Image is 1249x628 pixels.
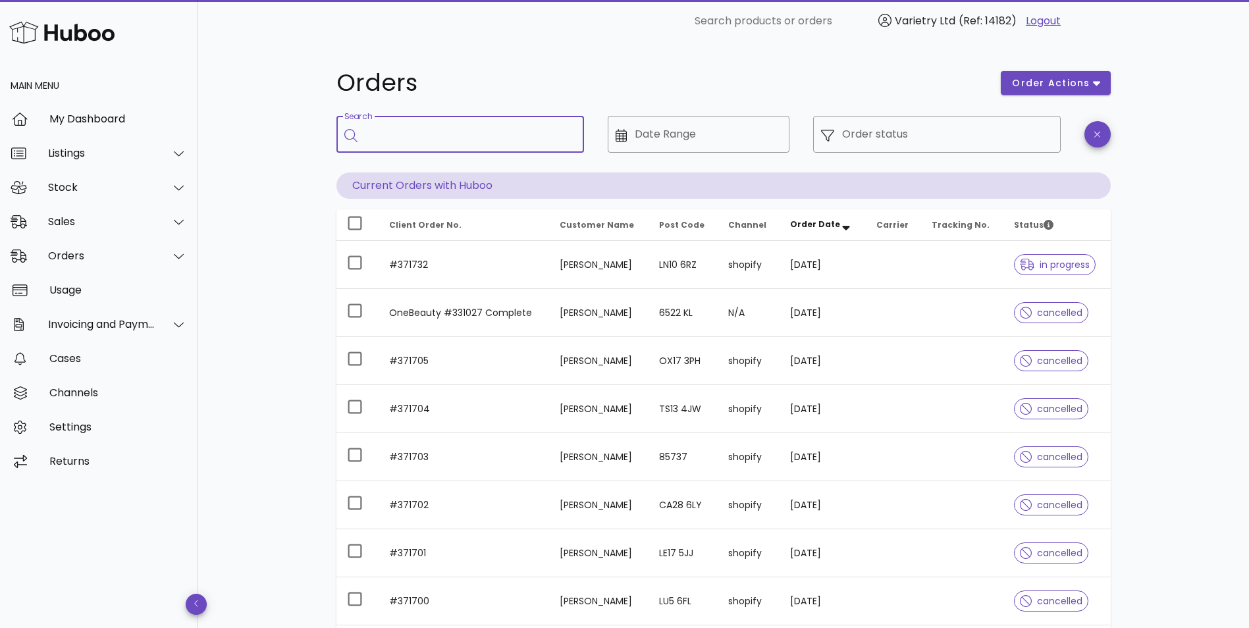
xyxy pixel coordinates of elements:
[1020,548,1082,558] span: cancelled
[780,337,866,385] td: [DATE]
[48,318,155,330] div: Invoicing and Payments
[549,577,649,625] td: [PERSON_NAME]
[921,209,1003,241] th: Tracking No.
[780,209,866,241] th: Order Date: Sorted descending. Activate to remove sorting.
[379,529,549,577] td: #371701
[649,337,718,385] td: OX17 3PH
[48,249,155,262] div: Orders
[379,433,549,481] td: #371703
[549,289,649,337] td: [PERSON_NAME]
[780,433,866,481] td: [DATE]
[1020,308,1082,317] span: cancelled
[718,529,780,577] td: shopify
[1020,500,1082,510] span: cancelled
[48,215,155,228] div: Sales
[718,241,780,289] td: shopify
[649,241,718,289] td: LN10 6RZ
[718,337,780,385] td: shopify
[780,289,866,337] td: [DATE]
[649,577,718,625] td: LU5 6FL
[549,433,649,481] td: [PERSON_NAME]
[379,289,549,337] td: OneBeauty #331027 Complete
[866,209,921,241] th: Carrier
[49,386,187,399] div: Channels
[718,209,780,241] th: Channel
[649,433,718,481] td: 85737
[379,209,549,241] th: Client Order No.
[1020,452,1082,461] span: cancelled
[48,147,155,159] div: Listings
[895,13,955,28] span: Varietry Ltd
[49,284,187,296] div: Usage
[336,172,1111,199] p: Current Orders with Huboo
[1026,13,1061,29] a: Logout
[49,421,187,433] div: Settings
[344,112,372,122] label: Search
[549,241,649,289] td: [PERSON_NAME]
[9,18,115,47] img: Huboo Logo
[560,219,634,230] span: Customer Name
[718,481,780,529] td: shopify
[649,481,718,529] td: CA28 6LY
[379,577,549,625] td: #371700
[728,219,766,230] span: Channel
[1020,404,1082,413] span: cancelled
[780,529,866,577] td: [DATE]
[780,577,866,625] td: [DATE]
[549,337,649,385] td: [PERSON_NAME]
[379,481,549,529] td: #371702
[718,433,780,481] td: shopify
[48,181,155,194] div: Stock
[1020,260,1090,269] span: in progress
[1020,596,1082,606] span: cancelled
[649,289,718,337] td: 6522 KL
[649,529,718,577] td: LE17 5JJ
[649,209,718,241] th: Post Code
[379,385,549,433] td: #371704
[790,219,840,230] span: Order Date
[1003,209,1110,241] th: Status
[932,219,990,230] span: Tracking No.
[718,577,780,625] td: shopify
[379,241,549,289] td: #371732
[336,71,986,95] h1: Orders
[389,219,462,230] span: Client Order No.
[549,481,649,529] td: [PERSON_NAME]
[780,241,866,289] td: [DATE]
[549,209,649,241] th: Customer Name
[649,385,718,433] td: TS13 4JW
[549,529,649,577] td: [PERSON_NAME]
[1020,356,1082,365] span: cancelled
[49,455,187,467] div: Returns
[1001,71,1110,95] button: order actions
[49,113,187,125] div: My Dashboard
[1011,76,1090,90] span: order actions
[959,13,1017,28] span: (Ref: 14182)
[718,385,780,433] td: shopify
[549,385,649,433] td: [PERSON_NAME]
[379,337,549,385] td: #371705
[49,352,187,365] div: Cases
[876,219,909,230] span: Carrier
[780,385,866,433] td: [DATE]
[1014,219,1053,230] span: Status
[780,481,866,529] td: [DATE]
[659,219,704,230] span: Post Code
[718,289,780,337] td: N/A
